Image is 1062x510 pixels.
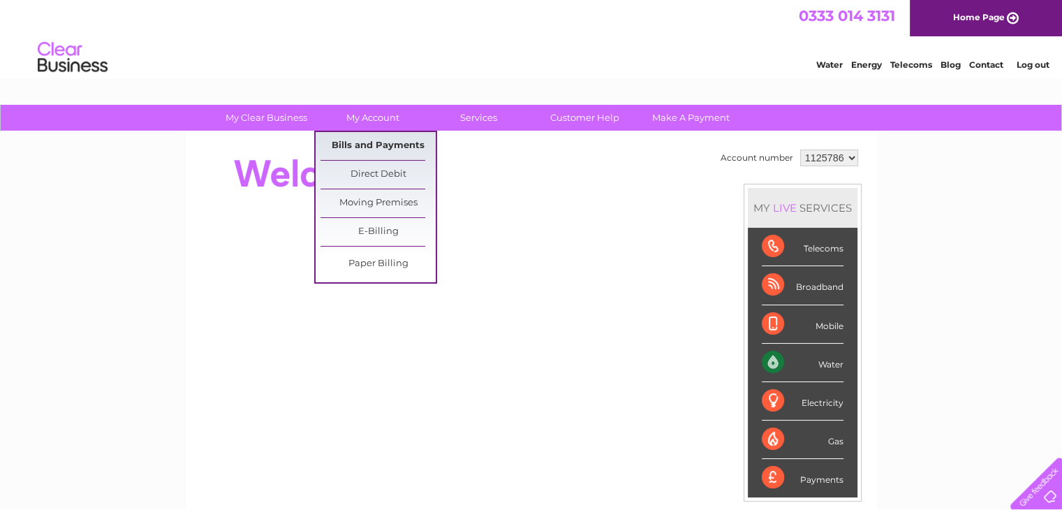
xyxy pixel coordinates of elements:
a: 0333 014 3131 [799,7,895,24]
a: Energy [851,59,882,70]
a: E-Billing [320,218,436,246]
a: Bills and Payments [320,132,436,160]
div: Water [762,344,843,382]
img: logo.png [37,36,108,79]
a: Water [816,59,843,70]
div: Clear Business is a trading name of Verastar Limited (registered in [GEOGRAPHIC_DATA] No. 3667643... [202,8,862,68]
div: LIVE [770,201,799,214]
a: Paper Billing [320,250,436,278]
a: My Account [315,105,430,131]
a: Log out [1016,59,1049,70]
td: Account number [717,146,797,170]
a: Direct Debit [320,161,436,189]
a: My Clear Business [209,105,324,131]
a: Make A Payment [633,105,748,131]
div: MY SERVICES [748,188,857,228]
div: Telecoms [762,228,843,266]
div: Payments [762,459,843,497]
a: Telecoms [890,59,932,70]
div: Gas [762,421,843,459]
div: Mobile [762,305,843,344]
a: Blog [941,59,961,70]
div: Broadband [762,266,843,305]
a: Customer Help [527,105,642,131]
a: Contact [969,59,1003,70]
div: Electricity [762,382,843,421]
a: Moving Premises [320,189,436,217]
a: Services [421,105,536,131]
